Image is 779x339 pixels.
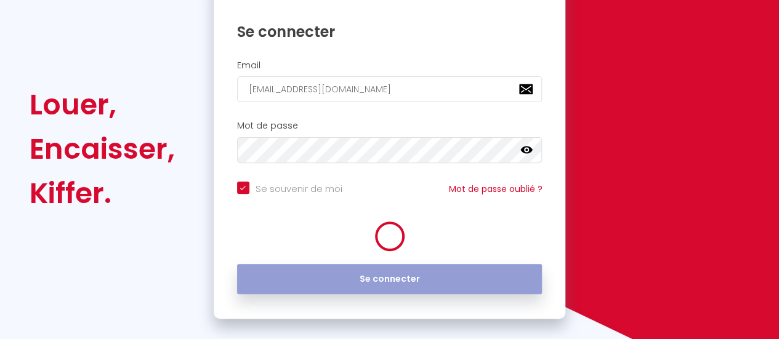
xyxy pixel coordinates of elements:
a: Mot de passe oublié ? [448,183,542,195]
h1: Se connecter [237,22,543,41]
h2: Email [237,60,543,71]
input: Ton Email [237,76,543,102]
button: Se connecter [237,264,543,295]
div: Encaisser, [30,127,175,171]
div: Louer, [30,82,175,127]
div: Kiffer. [30,171,175,215]
h2: Mot de passe [237,121,543,131]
